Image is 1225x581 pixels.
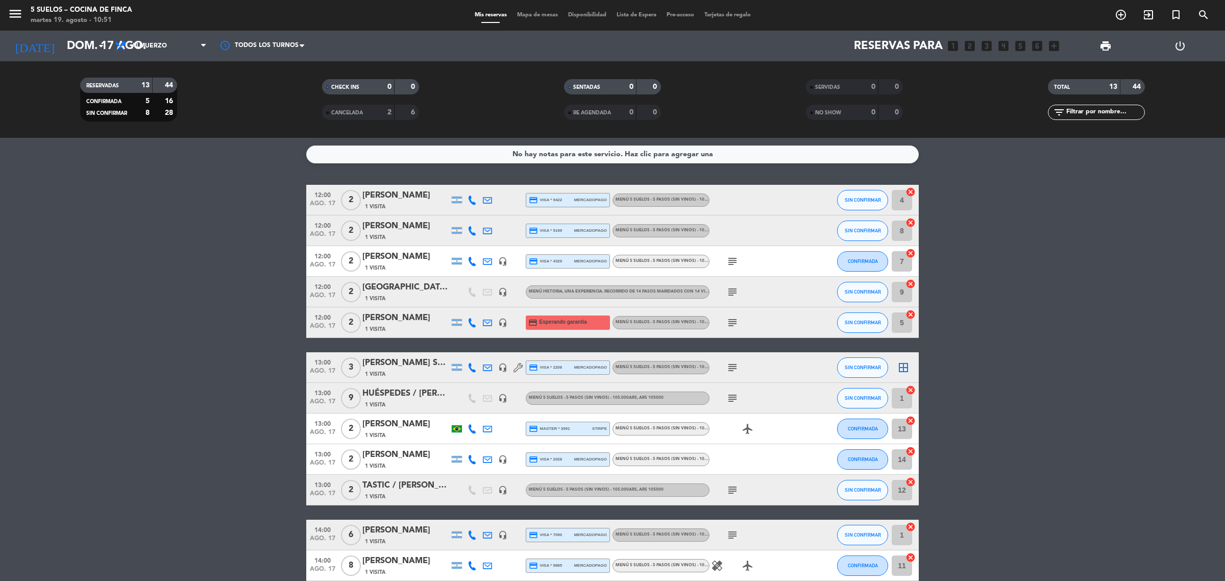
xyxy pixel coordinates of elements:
span: 1 Visita [365,203,385,211]
i: cancel [905,552,916,563]
i: headset_mic [498,394,507,403]
button: SIN CONFIRMAR [837,221,888,241]
i: headset_mic [498,318,507,327]
button: SIN CONFIRMAR [837,190,888,210]
span: MENÚ 5 SUELOS - 5 PASOS (Sin vinos) - 105.000ARS [616,228,724,232]
i: looks_5 [1014,39,1027,53]
span: Mis reservas [470,12,512,18]
i: credit_card [529,363,538,372]
span: Pre-acceso [661,12,699,18]
span: Disponibilidad [563,12,611,18]
strong: 0 [629,83,633,90]
strong: 5 [145,98,150,105]
span: SIN CONFIRMAR [845,487,881,493]
i: subject [726,484,739,496]
span: MENÚ 5 SUELOS - 5 PASOS (Sin vinos) - 105.000ARS [616,457,750,461]
div: [PERSON_NAME] [362,311,449,325]
span: CONFIRMADA [848,456,878,462]
strong: 6 [411,109,417,116]
span: print [1099,40,1112,52]
span: ago. 17 [310,429,335,441]
button: SIN CONFIRMAR [837,282,888,302]
button: SIN CONFIRMAR [837,357,888,378]
span: 14:00 [310,554,335,566]
i: subject [726,286,739,298]
i: healing [711,560,723,572]
span: 13:00 [310,417,335,429]
span: , ARS 105000 [637,396,664,400]
span: 12:00 [310,188,335,200]
i: subject [726,255,739,268]
span: 8 [341,555,361,576]
span: 1 Visita [365,370,385,378]
strong: 0 [629,109,633,116]
span: mercadopago [574,562,607,569]
i: credit_card [529,257,538,266]
span: ago. 17 [310,200,335,212]
i: headset_mic [498,455,507,464]
span: RESERVADAS [86,83,119,88]
span: ago. 17 [310,292,335,304]
span: Mapa de mesas [512,12,563,18]
strong: 0 [653,83,659,90]
span: visa * 9885 [529,561,562,570]
i: subject [726,529,739,541]
span: visa * 2208 [529,363,562,372]
div: LOG OUT [1143,31,1217,61]
span: 1 Visita [365,295,385,303]
span: ago. 17 [310,535,335,547]
i: looks_one [946,39,960,53]
i: credit_card [529,424,538,433]
span: 2 [341,449,361,470]
span: MENÚ 5 SUELOS - 5 PASOS (Sin vinos) - 105.000ARS [616,563,724,567]
span: SIN CONFIRMAR [845,228,881,233]
span: mercadopago [574,456,607,463]
span: Reservas para [854,40,943,53]
span: MENÚ 5 SUELOS - 5 PASOS (Sin vinos) - 105.000ARS [529,396,664,400]
span: 1 Visita [365,401,385,409]
div: [PERSON_NAME] [362,524,449,537]
span: visa * 5199 [529,226,562,235]
i: subject [726,317,739,329]
span: 12:00 [310,250,335,261]
i: add_box [1047,39,1061,53]
span: MENÚ 5 SUELOS - 5 PASOS (Sin vinos) - 105.000ARS [616,365,750,369]
span: MENÚ 5 SUELOS - 5 PASOS (Sin vinos) - 105.000ARS [616,259,750,263]
button: SIN CONFIRMAR [837,525,888,545]
i: exit_to_app [1142,9,1155,21]
span: Tarjetas de regalo [699,12,756,18]
strong: 0 [871,109,875,116]
strong: 13 [1109,83,1117,90]
i: subject [726,361,739,374]
div: [PERSON_NAME] [362,189,449,202]
span: SIN CONFIRMAR [86,111,127,116]
span: Esperando garantía [540,318,587,326]
button: menu [8,6,23,25]
i: airplanemode_active [742,423,754,435]
i: subject [726,392,739,404]
span: , ARS 105000 [637,488,664,492]
i: arrow_drop_down [95,40,107,52]
span: ago. 17 [310,490,335,502]
span: Lista de Espera [611,12,661,18]
div: [PERSON_NAME] [362,554,449,568]
span: 2 [341,251,361,272]
span: mercadopago [574,197,607,203]
i: search [1197,9,1210,21]
i: headset_mic [498,287,507,297]
i: cancel [905,522,916,532]
i: cancel [905,279,916,289]
span: 12:00 [310,311,335,323]
i: headset_mic [498,530,507,540]
span: SIN CONFIRMAR [845,532,881,538]
i: looks_6 [1031,39,1044,53]
span: stripe [592,425,607,432]
span: CONFIRMADA [848,563,878,568]
strong: 16 [165,98,175,105]
span: ago. 17 [310,459,335,471]
span: SIN CONFIRMAR [845,395,881,401]
span: mercadopago [574,531,607,538]
i: credit_card [528,318,537,327]
strong: 0 [411,83,417,90]
button: CONFIRMADA [837,251,888,272]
